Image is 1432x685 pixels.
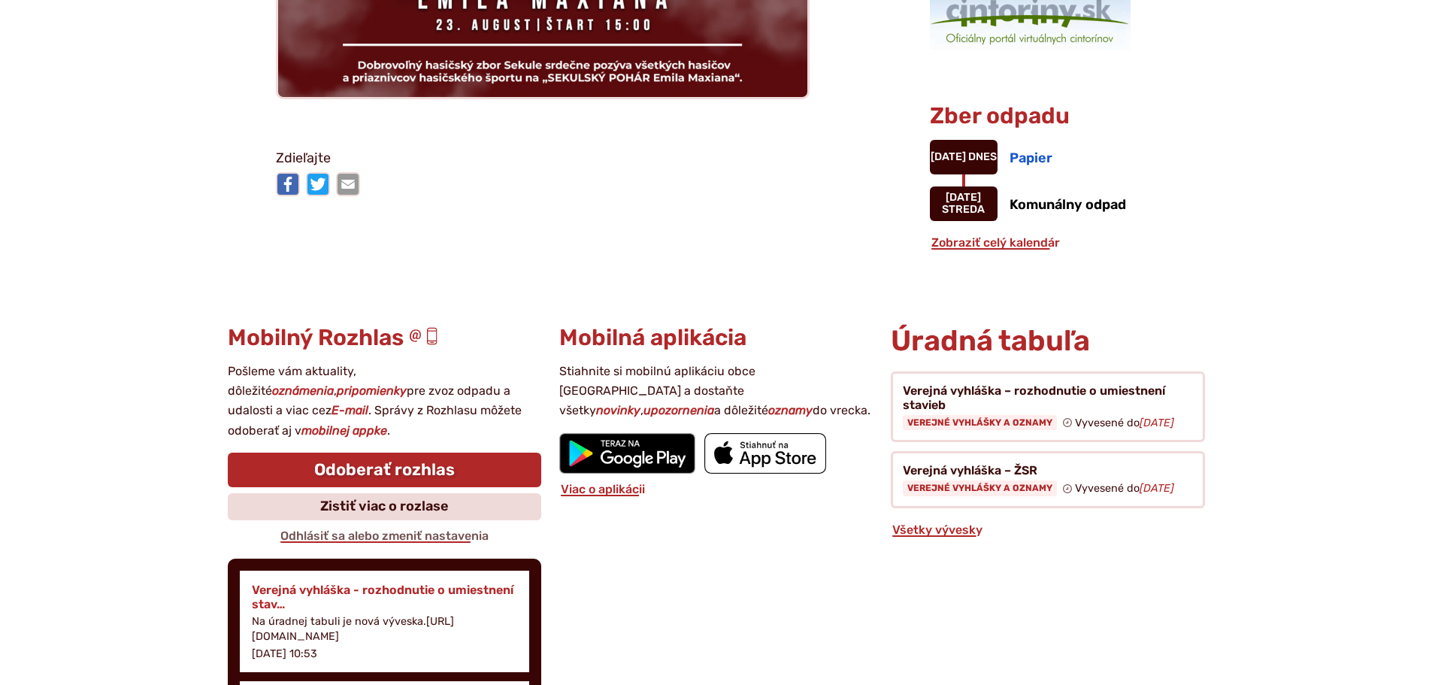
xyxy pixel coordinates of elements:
[276,172,300,196] img: Zdieľať na Facebooku
[704,433,826,474] img: Prejsť na mobilnú aplikáciu Sekule v App Store
[279,529,490,543] a: Odhlásiť sa alebo zmeniť nastavenia
[332,403,368,417] strong: E-mail
[337,383,407,398] strong: pripomienky
[559,362,873,421] p: Stiahnite si mobilnú aplikáciu obce [GEOGRAPHIC_DATA] a dostaňte všetky , a dôležité do vrecka.
[559,433,695,474] img: Prejsť na mobilnú aplikáciu Sekule v službe Google Play
[252,647,317,660] p: [DATE] 10:53
[252,583,517,611] h4: Verejná vyhláška - rozhodnutie o umiestnení stav…
[768,403,813,417] strong: oznamy
[946,191,981,204] span: [DATE]
[968,150,997,163] span: Dnes
[336,172,360,196] img: Zdieľať e-mailom
[930,235,1061,250] a: Zobraziť celý kalendár
[1010,196,1126,213] span: Komunálny odpad
[228,453,541,487] a: Odoberať rozhlas
[891,371,1204,443] a: Verejná vyhláška – rozhodnutie o umiestnení stavieb Verejné vyhlášky a oznamy Vyvesené do[DATE]
[228,362,541,441] p: Pošleme vám aktuality, dôležité , pre zvoz odpadu a udalosti a viac cez . Správy z Rozhlasu môžet...
[272,383,334,398] strong: oznámenia
[643,403,714,417] strong: upozornenia
[930,186,1157,221] a: Komunálny odpad [DATE] streda
[891,326,1204,357] h2: Úradná tabuľa
[306,172,330,196] img: Zdieľať na Twitteri
[240,571,529,673] a: Verejná vyhláška - rozhodnutie o umiestnení stav… Na úradnej tabuli je nová výveska.[URL][DOMAIN_...
[942,203,985,216] span: streda
[252,614,517,644] p: Na úradnej tabuli je nová výveska.[URL][DOMAIN_NAME]
[1010,150,1052,166] span: Papier
[276,147,810,170] p: Zdieľajte
[559,326,873,350] h3: Mobilná aplikácia
[301,423,387,438] strong: mobilnej appke
[228,326,541,350] h3: Mobilný Rozhlas
[930,104,1157,129] h3: Zber odpadu
[930,140,1157,174] a: Papier [DATE] Dnes
[596,403,640,417] strong: novinky
[931,150,966,163] span: [DATE]
[891,451,1204,508] a: Verejná vyhláška – ŽSR Verejné vyhlášky a oznamy Vyvesené do[DATE]
[228,493,541,520] a: Zistiť viac o rozlase
[891,523,984,537] a: Všetky vývesky
[559,482,646,496] a: Viac o aplikácii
